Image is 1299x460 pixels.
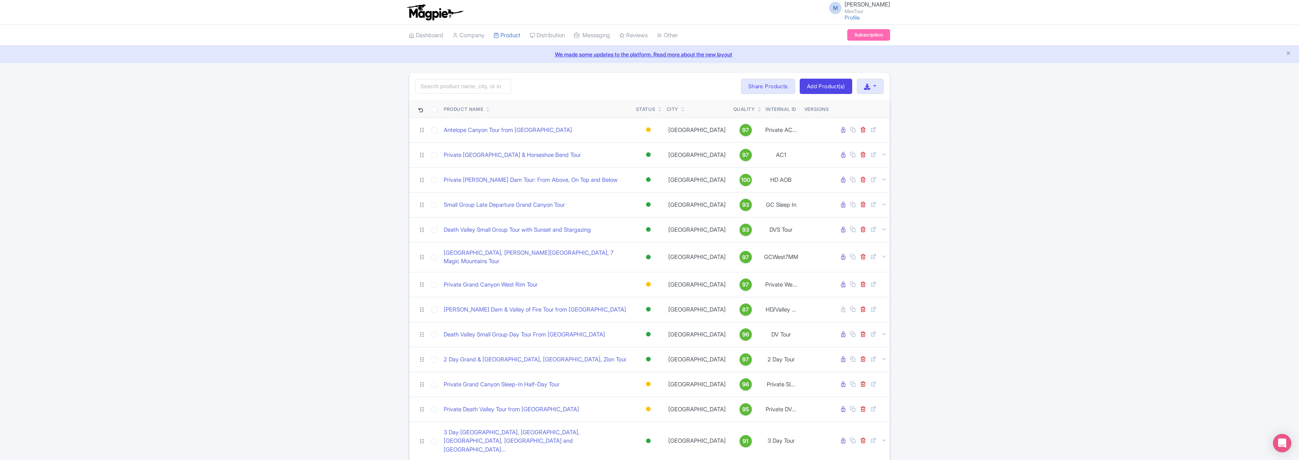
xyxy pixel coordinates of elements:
a: 3 Day [GEOGRAPHIC_DATA], [GEOGRAPHIC_DATA], [GEOGRAPHIC_DATA], [GEOGRAPHIC_DATA] and [GEOGRAPHIC_... [444,428,630,454]
td: HD/Valley ... [761,297,801,322]
div: Building [645,404,652,415]
td: [GEOGRAPHIC_DATA] [664,242,730,272]
td: HD AOB [761,167,801,192]
a: 97 [733,124,758,136]
td: Private DV... [761,397,801,422]
td: [GEOGRAPHIC_DATA] [664,117,730,142]
td: GC Sleep In [761,192,801,217]
td: [GEOGRAPHIC_DATA] [664,372,730,397]
a: Company [453,25,484,46]
a: 87 [733,303,758,316]
div: Active [645,329,652,340]
a: We made some updates to the platform. Read more about the new layout [5,50,1294,58]
a: 93 [733,199,758,211]
a: Death Valley Small Group Day Tour From [GEOGRAPHIC_DATA] [444,330,605,339]
span: 97 [742,126,749,134]
div: Active [645,252,652,263]
td: [GEOGRAPHIC_DATA] [664,397,730,422]
td: [GEOGRAPHIC_DATA] [664,272,730,297]
td: [GEOGRAPHIC_DATA] [664,297,730,322]
a: [GEOGRAPHIC_DATA], [PERSON_NAME][GEOGRAPHIC_DATA], 7 Magic Mountains Tour [444,249,630,266]
td: [GEOGRAPHIC_DATA] [664,192,730,217]
a: Add Product(s) [800,79,852,94]
a: Subscription [847,29,890,41]
td: [GEOGRAPHIC_DATA] [664,167,730,192]
td: DV Tour [761,322,801,347]
span: 93 [742,201,749,209]
a: Profile [845,14,860,21]
a: 100 [733,174,758,186]
img: logo-ab69f6fb50320c5b225c76a69d11143b.png [405,4,464,21]
a: Death Valley Small Group Tour with Sunset and Stargazing [444,226,591,234]
a: Dashboard [409,25,443,46]
a: Private [PERSON_NAME] Dam Tour: From Above, On Top and Below [444,176,618,185]
a: 97 [733,279,758,291]
span: 97 [742,355,749,364]
span: 95 [742,405,749,414]
a: Private [GEOGRAPHIC_DATA] & Horseshoe Bend Tour [444,151,581,160]
a: 95 [733,403,758,415]
a: 97 [733,251,758,263]
span: 96 [742,330,749,339]
td: [GEOGRAPHIC_DATA] [664,142,730,167]
td: AC1 [761,142,801,167]
div: Active [645,174,652,185]
a: 97 [733,353,758,366]
span: 97 [742,253,749,262]
td: GCWest7MM [761,242,801,272]
a: [PERSON_NAME] Dam & Valley of Fire Tour from [GEOGRAPHIC_DATA] [444,305,626,314]
div: Active [645,354,652,365]
span: 97 [742,280,749,289]
a: 97 [733,149,758,161]
a: Reviews [619,25,648,46]
div: Active [645,304,652,315]
td: [GEOGRAPHIC_DATA] [664,347,730,372]
span: 87 [742,305,749,314]
a: Messaging [574,25,610,46]
th: Internal ID [761,100,801,118]
input: Search product name, city, or interal id [415,79,511,94]
a: Private Grand Canyon Sleep-In Half-Day Tour [444,380,559,389]
td: Private AC... [761,117,801,142]
span: [PERSON_NAME] [845,1,890,8]
a: M [PERSON_NAME] MaxTour [825,2,890,14]
div: Quality [733,106,755,113]
div: Building [645,124,652,135]
a: Antelope Canyon Tour from [GEOGRAPHIC_DATA] [444,126,572,135]
a: Small Group Late Departure Grand Canyon Tour [444,201,565,209]
div: Building [645,379,652,390]
span: M [829,2,841,14]
td: Private We... [761,272,801,297]
button: Close announcement [1286,49,1291,58]
a: 2 Day Grand & [GEOGRAPHIC_DATA], [GEOGRAPHIC_DATA], Zion Tour [444,355,627,364]
th: Versions [801,100,832,118]
a: 96 [733,328,758,341]
div: Status [636,106,656,113]
a: Share Products [741,79,795,94]
div: Product Name [444,106,483,113]
a: Private Death Valley Tour from [GEOGRAPHIC_DATA] [444,405,579,414]
div: Active [645,435,652,447]
div: City [667,106,678,113]
div: Open Intercom Messenger [1273,434,1291,452]
td: [GEOGRAPHIC_DATA] [664,217,730,242]
td: [GEOGRAPHIC_DATA] [664,322,730,347]
a: 91 [733,435,758,447]
a: 93 [733,224,758,236]
small: MaxTour [845,9,890,14]
span: 97 [742,151,749,159]
div: Active [645,224,652,235]
div: Building [645,279,652,290]
a: Distribution [530,25,565,46]
a: Other [657,25,678,46]
span: 93 [742,226,749,234]
a: Product [494,25,520,46]
div: Active [645,199,652,210]
span: 96 [742,380,749,389]
td: 2 Day Tour [761,347,801,372]
a: 96 [733,378,758,391]
div: Active [645,149,652,160]
a: Private Grand Canyon West Rim Tour [444,280,538,289]
span: 100 [741,176,750,184]
td: DVS Tour [761,217,801,242]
